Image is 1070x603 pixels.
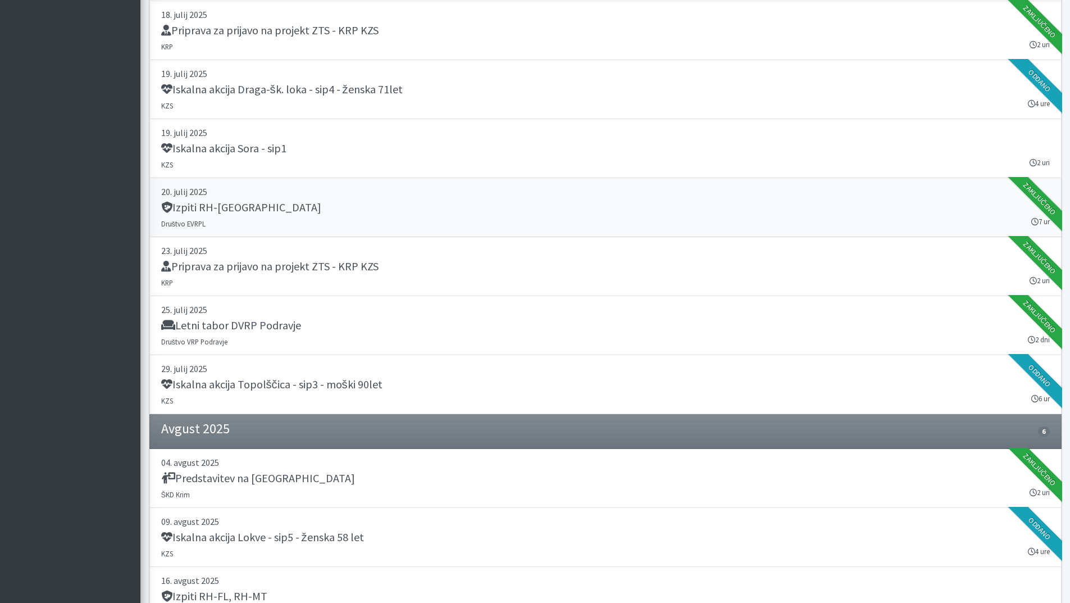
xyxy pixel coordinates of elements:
a: 20. julij 2025 Izpiti RH-[GEOGRAPHIC_DATA] Društvo EVRPL 7 ur Zaključeno [149,178,1062,237]
h5: Predstavitev na [GEOGRAPHIC_DATA] [161,471,355,485]
h5: Iskalna akcija Draga-šk. loka - sip4 - ženska 71let [161,83,403,96]
p: 19. julij 2025 [161,126,1050,139]
small: KZS [161,549,173,558]
a: 25. julij 2025 Letni tabor DVRP Podravje Društvo VRP Podravje 2 dni Zaključeno [149,296,1062,355]
h5: Iskalna akcija Topolščica - sip3 - moški 90let [161,378,383,391]
small: KZS [161,396,173,405]
small: KZS [161,101,173,110]
h5: Iskalna akcija Sora - sip1 [161,142,286,155]
p: 20. julij 2025 [161,185,1050,198]
small: KZS [161,160,173,169]
a: 29. julij 2025 Iskalna akcija Topolščica - sip3 - moški 90let KZS 6 ur Oddano [149,355,1062,414]
h5: Priprava za prijavo na projekt ZTS - KRP KZS [161,24,379,37]
h5: Letni tabor DVRP Podravje [161,319,301,332]
small: ŠKD Krim [161,490,190,499]
p: 09. avgust 2025 [161,515,1050,528]
small: KRP [161,278,173,287]
p: 04. avgust 2025 [161,456,1050,469]
p: 29. julij 2025 [161,362,1050,375]
h5: Iskalna akcija Lokve - sip5 - ženska 58 let [161,531,364,544]
p: 18. julij 2025 [161,8,1050,21]
p: 25. julij 2025 [161,303,1050,316]
h4: Avgust 2025 [161,421,230,437]
span: 6 [1038,427,1049,437]
small: 2 uri [1030,157,1050,168]
a: 04. avgust 2025 Predstavitev na [GEOGRAPHIC_DATA] ŠKD Krim 2 uri Zaključeno [149,449,1062,508]
h5: Priprava za prijavo na projekt ZTS - KRP KZS [161,260,379,273]
h5: Izpiti RH-FL, RH-MT [161,590,267,603]
a: 18. julij 2025 Priprava za prijavo na projekt ZTS - KRP KZS KRP 2 uri Zaključeno [149,1,1062,60]
h5: Izpiti RH-[GEOGRAPHIC_DATA] [161,201,321,214]
p: 16. avgust 2025 [161,574,1050,587]
a: 19. julij 2025 Iskalna akcija Draga-šk. loka - sip4 - ženska 71let KZS 4 ure Oddano [149,60,1062,119]
a: 09. avgust 2025 Iskalna akcija Lokve - sip5 - ženska 58 let KZS 4 ure Oddano [149,508,1062,567]
p: 19. julij 2025 [161,67,1050,80]
small: Društvo VRP Podravje [161,337,227,346]
small: KRP [161,42,173,51]
a: 19. julij 2025 Iskalna akcija Sora - sip1 KZS 2 uri [149,119,1062,178]
p: 23. julij 2025 [161,244,1050,257]
a: 23. julij 2025 Priprava za prijavo na projekt ZTS - KRP KZS KRP 2 uri Zaključeno [149,237,1062,296]
small: Društvo EVRPL [161,219,206,228]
